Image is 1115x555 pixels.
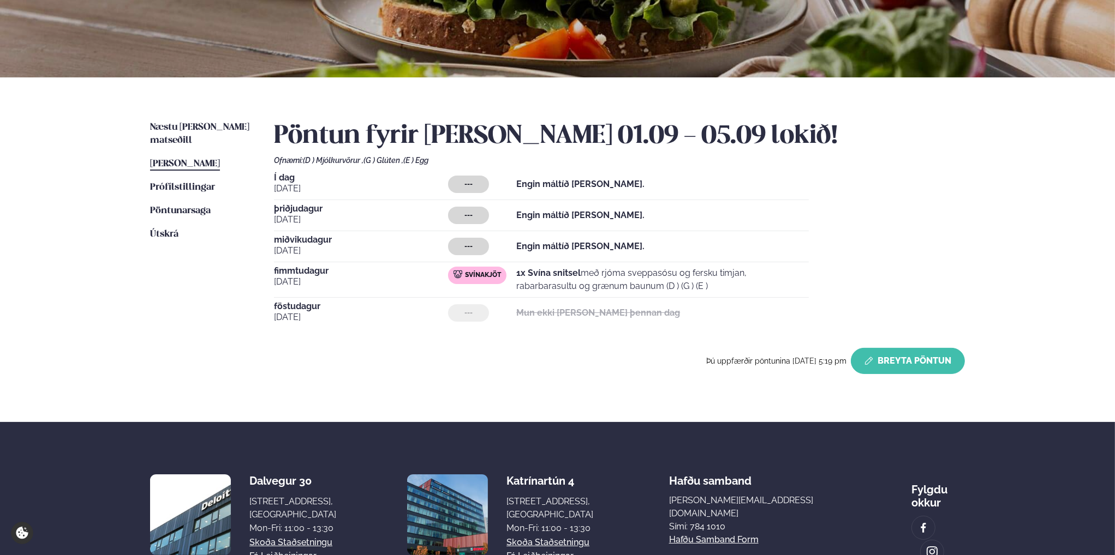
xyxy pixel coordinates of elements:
[249,495,336,521] div: [STREET_ADDRESS], [GEOGRAPHIC_DATA]
[249,474,336,487] div: Dalvegur 30
[516,179,645,189] strong: Engin máltíð [PERSON_NAME].
[465,271,501,280] span: Svínakjöt
[516,241,645,251] strong: Engin máltíð [PERSON_NAME].
[516,267,809,293] p: með rjóma sveppasósu og fersku timjan, rabarbarasultu og grænum baunum (D ) (G ) (E )
[506,536,589,549] a: Skoða staðsetningu
[274,311,448,324] span: [DATE]
[407,474,488,555] img: image alt
[706,357,846,365] span: Þú uppfærðir pöntunina [DATE] 5:19 pm
[150,181,215,194] a: Prófílstillingar
[516,268,581,278] strong: 1x Svína snitsel
[150,158,220,171] a: [PERSON_NAME]
[274,156,965,165] div: Ofnæmi:
[403,156,428,165] span: (E ) Egg
[917,522,929,534] img: image alt
[274,302,448,311] span: föstudagur
[303,156,363,165] span: (D ) Mjólkurvörur ,
[150,206,211,215] span: Pöntunarsaga
[454,270,462,279] img: pork.svg
[274,236,448,244] span: miðvikudagur
[363,156,403,165] span: (G ) Glúten ,
[150,474,231,555] img: image alt
[506,474,593,487] div: Katrínartún 4
[274,244,448,257] span: [DATE]
[669,466,752,487] span: Hafðu samband
[274,213,448,226] span: [DATE]
[464,211,473,220] span: ---
[274,267,448,275] span: fimmtudagur
[506,522,593,535] div: Mon-Fri: 11:00 - 13:30
[150,121,252,147] a: Næstu [PERSON_NAME] matseðill
[516,210,645,220] strong: Engin máltíð [PERSON_NAME].
[274,275,448,288] span: [DATE]
[150,230,178,239] span: Útskrá
[851,348,965,374] button: Breyta Pöntun
[249,536,332,549] a: Skoða staðsetningu
[464,242,473,251] span: ---
[669,494,836,520] a: [PERSON_NAME][EMAIL_ADDRESS][DOMAIN_NAME]
[11,522,33,544] a: Cookie settings
[516,307,680,318] strong: Mun ekki [PERSON_NAME] þennan dag
[150,183,215,192] span: Prófílstillingar
[669,533,759,546] a: Hafðu samband form
[506,495,593,521] div: [STREET_ADDRESS], [GEOGRAPHIC_DATA]
[249,522,336,535] div: Mon-Fri: 11:00 - 13:30
[274,121,965,152] h2: Pöntun fyrir [PERSON_NAME] 01.09 - 05.09 lokið!
[150,228,178,241] a: Útskrá
[464,309,473,317] span: ---
[912,516,935,539] a: image alt
[150,159,220,168] span: [PERSON_NAME]
[274,182,448,195] span: [DATE]
[669,520,836,533] p: Sími: 784 1010
[464,180,473,189] span: ---
[274,173,448,182] span: Í dag
[150,123,249,145] span: Næstu [PERSON_NAME] matseðill
[911,474,965,509] div: Fylgdu okkur
[150,204,211,218] a: Pöntunarsaga
[274,204,448,213] span: þriðjudagur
